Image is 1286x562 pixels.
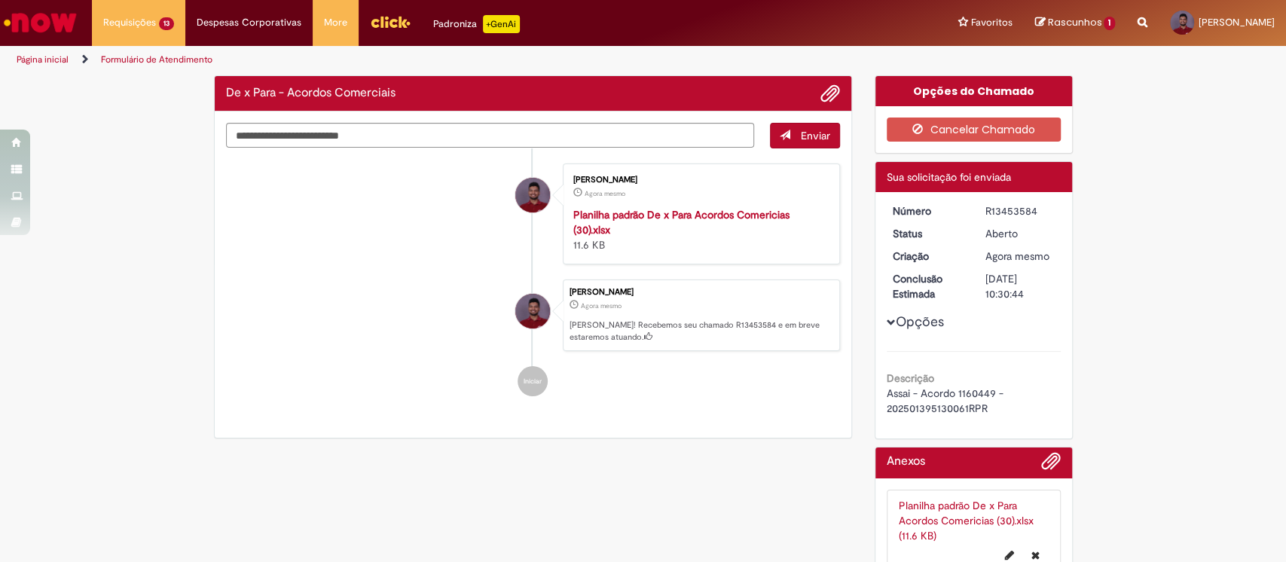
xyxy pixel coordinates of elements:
dt: Status [881,226,974,241]
p: [PERSON_NAME]! Recebemos seu chamado R13453584 e em breve estaremos atuando. [570,319,832,343]
span: [PERSON_NAME] [1199,16,1275,29]
ul: Trilhas de página [11,46,846,74]
span: Favoritos [970,15,1012,30]
div: Joao Gabriel Costa Cassimiro [515,294,550,328]
button: Adicionar anexos [820,84,840,103]
time: 27/08/2025 16:30:40 [581,301,622,310]
textarea: Digite sua mensagem aqui... [226,123,755,148]
span: Despesas Corporativas [197,15,301,30]
ul: Histórico de tíquete [226,148,841,412]
a: Página inicial [17,53,69,66]
dt: Criação [881,249,974,264]
span: Enviar [801,129,830,142]
div: R13453584 [985,203,1055,218]
span: Assai - Acordo 1160449 - 202501395130061RPR [887,386,1007,415]
button: Adicionar anexos [1041,451,1061,478]
time: 27/08/2025 16:30:40 [985,249,1049,263]
span: More [324,15,347,30]
span: Requisições [103,15,156,30]
dt: Conclusão Estimada [881,271,974,301]
div: [PERSON_NAME] [570,288,832,297]
span: Agora mesmo [585,189,625,198]
button: Enviar [770,123,840,148]
a: Formulário de Atendimento [101,53,212,66]
div: 11.6 KB [573,207,824,252]
img: ServiceNow [2,8,79,38]
div: [PERSON_NAME] [573,176,824,185]
time: 27/08/2025 16:30:38 [585,189,625,198]
a: Rascunhos [1034,16,1115,30]
h2: Anexos [887,455,925,469]
dt: Número [881,203,974,218]
span: 1 [1104,17,1115,30]
span: Rascunhos [1047,15,1101,29]
b: Descrição [887,371,934,385]
p: +GenAi [483,15,520,33]
div: Opções do Chamado [875,76,1072,106]
div: [DATE] 10:30:44 [985,271,1055,301]
li: Joao Gabriel Costa Cassimiro [226,279,841,352]
a: Planilha padrão De x Para Acordos Comericias (30).xlsx [573,208,790,237]
span: Agora mesmo [985,249,1049,263]
h2: De x Para - Acordos Comerciais Histórico de tíquete [226,87,396,100]
div: Aberto [985,226,1055,241]
div: Joao Gabriel Costa Cassimiro [515,178,550,212]
span: 13 [159,17,174,30]
img: click_logo_yellow_360x200.png [370,11,411,33]
div: Padroniza [433,15,520,33]
div: 27/08/2025 16:30:40 [985,249,1055,264]
span: Sua solicitação foi enviada [887,170,1011,184]
a: Planilha padrão De x Para Acordos Comericias (30).xlsx (11.6 KB) [899,499,1034,542]
span: Agora mesmo [581,301,622,310]
button: Cancelar Chamado [887,118,1061,142]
